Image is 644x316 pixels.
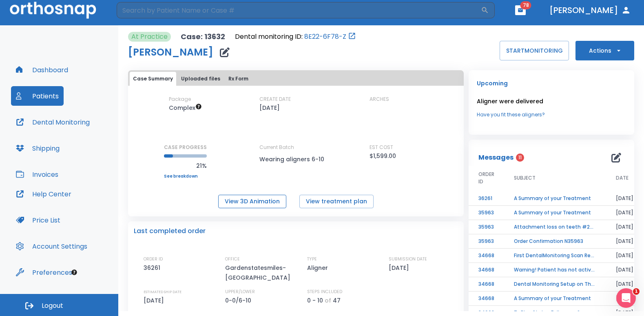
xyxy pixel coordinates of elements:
p: ORDER ID [144,256,163,263]
p: [DATE] [259,103,280,113]
p: 47 [333,296,341,305]
button: Help Center [11,184,76,204]
td: First DentalMonitoring Scan Review! [504,249,606,263]
p: Aligner were delivered [477,96,626,106]
img: Orthosnap [10,2,96,18]
button: Shipping [11,138,64,158]
p: Upcoming [477,78,626,88]
div: Tooltip anchor [71,269,78,276]
p: Wearing aligners 6-10 [259,154,333,164]
td: [DATE] [606,292,643,306]
a: See breakdown [164,174,207,179]
td: 34668 [469,263,504,277]
iframe: Intercom live chat [616,288,636,308]
button: View treatment plan [299,195,374,208]
button: Price List [11,210,65,230]
p: 0 - 10 [307,296,323,305]
span: ORDER ID [478,171,494,185]
td: A Summary of your Treatment [504,206,606,220]
button: Invoices [11,165,63,184]
p: Package [169,96,191,103]
p: UPPER/LOWER [225,288,255,296]
td: Warning! Patient has not activated DM app yet [504,263,606,277]
p: of [325,296,331,305]
td: Order Confirmation N35963 [504,234,606,249]
td: Dental Monitoring Setup on The Delivery Day [504,277,606,292]
button: [PERSON_NAME] [546,3,634,18]
td: 35963 [469,234,504,249]
button: Rx Form [225,72,252,86]
div: Open patient in dental monitoring portal [235,32,356,42]
p: Aligner [307,263,331,273]
td: [DATE] [606,234,643,249]
p: [DATE] [389,263,412,273]
span: 1 [633,288,640,295]
p: ARCHES [370,96,389,103]
td: [DATE] [606,263,643,277]
p: TYPE [307,256,317,263]
p: OFFICE [225,256,240,263]
button: Preferences [11,263,77,282]
p: CASE PROGRESS [164,144,207,151]
td: 35963 [469,220,504,234]
button: Actions [575,41,634,60]
td: [DATE] [606,220,643,234]
p: Last completed order [134,226,206,236]
td: 34668 [469,277,504,292]
button: Patients [11,86,64,106]
p: ESTIMATED SHIP DATE [144,288,181,296]
span: SUBJECT [514,174,536,182]
p: STEPS INCLUDED [307,288,342,296]
p: Dental monitoring ID: [235,32,303,42]
td: 34668 [469,292,504,306]
p: [DATE] [144,296,167,305]
p: 0-0/6-10 [225,296,254,305]
p: $1,599.00 [370,151,396,161]
p: Gardenstatesmiles-[GEOGRAPHIC_DATA] [225,263,294,283]
p: CREATE DATE [259,96,291,103]
p: SUBMISSION DATE [389,256,427,263]
button: Account Settings [11,236,92,256]
td: [DATE] [606,277,643,292]
p: EST COST [370,144,393,151]
a: 8E22-6F78-Z [304,32,346,42]
a: Have you fit these aligners? [477,111,626,118]
td: 34668 [469,249,504,263]
button: STARTMONITORING [500,41,569,60]
span: Up to 50 Steps (100 aligners) [169,104,202,112]
span: 78 [520,1,531,9]
td: 36261 [469,191,504,206]
p: Current Batch [259,144,333,151]
input: Search by Patient Name or Case # [117,2,481,18]
td: [DATE] [606,249,643,263]
p: 36261 [144,263,163,273]
span: Logout [42,301,63,310]
button: Uploaded files [178,72,224,86]
td: [DATE] [606,191,643,206]
p: At Practice [131,32,168,42]
p: Case: 13632 [181,32,225,42]
p: 21% [164,161,207,171]
td: A Summary of your Treatment [504,292,606,306]
span: DATE [616,174,629,182]
button: Case Summary [130,72,176,86]
button: View 3D Animation [218,195,286,208]
span: 11 [516,154,524,162]
button: Dental Monitoring [11,112,95,132]
td: Attachment loss on teeth #20 & #29 [504,220,606,234]
td: A Summary of your Treatment [504,191,606,206]
p: Messages [478,153,513,162]
div: tabs [130,72,462,86]
td: [DATE] [606,206,643,220]
h1: [PERSON_NAME] [128,47,213,57]
button: Dashboard [11,60,73,80]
